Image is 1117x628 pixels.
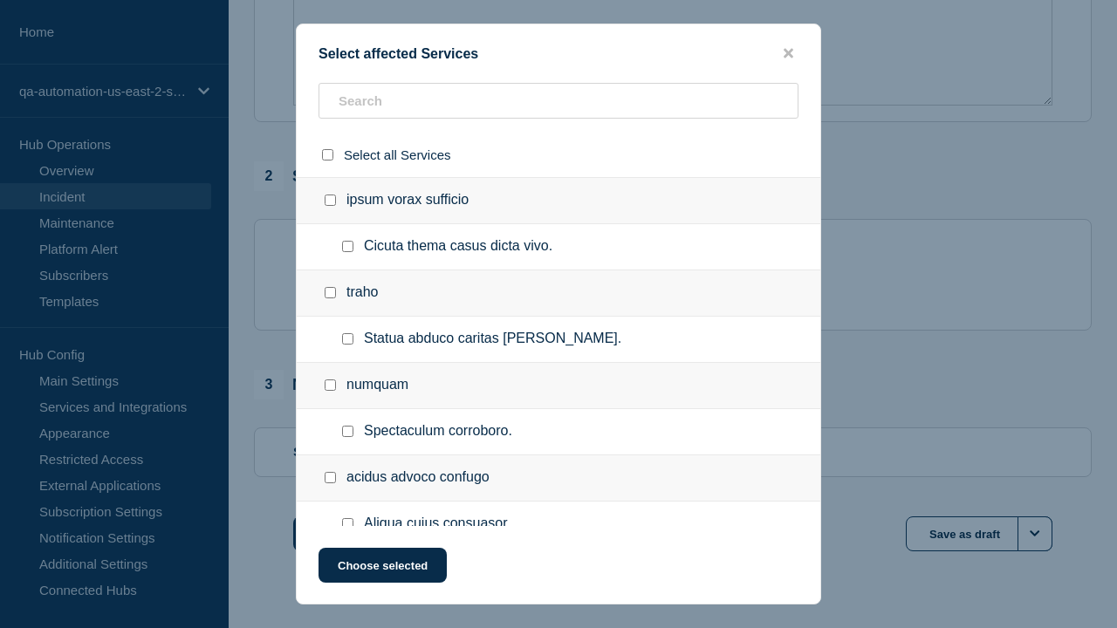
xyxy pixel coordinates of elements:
[325,195,336,206] input: ipsum vorax sufficio checkbox
[342,426,353,437] input: Spectaculum corroboro. checkbox
[297,455,820,502] div: acidus advoco confugo
[319,548,447,583] button: Choose selected
[364,331,621,348] span: Statua abduco caritas [PERSON_NAME].
[319,83,798,119] input: Search
[364,515,511,533] span: Aliqua cuius consuasor.
[342,518,353,529] input: Aliqua cuius consuasor. checkbox
[297,177,820,224] div: ipsum vorax sufficio
[297,270,820,317] div: traho
[364,238,552,256] span: Cicuta thema casus dicta vivo.
[325,472,336,483] input: acidus advoco confugo checkbox
[342,241,353,252] input: Cicuta thema casus dicta vivo. checkbox
[297,363,820,409] div: numquam
[778,45,798,62] button: close button
[364,423,512,440] span: Spectaculum corroboro.
[342,333,353,345] input: Statua abduco caritas ea celo. checkbox
[325,379,336,391] input: numquam checkbox
[297,45,820,62] div: Select affected Services
[325,287,336,298] input: traho checkbox
[322,149,333,160] input: select all checkbox
[344,147,451,162] span: Select all Services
